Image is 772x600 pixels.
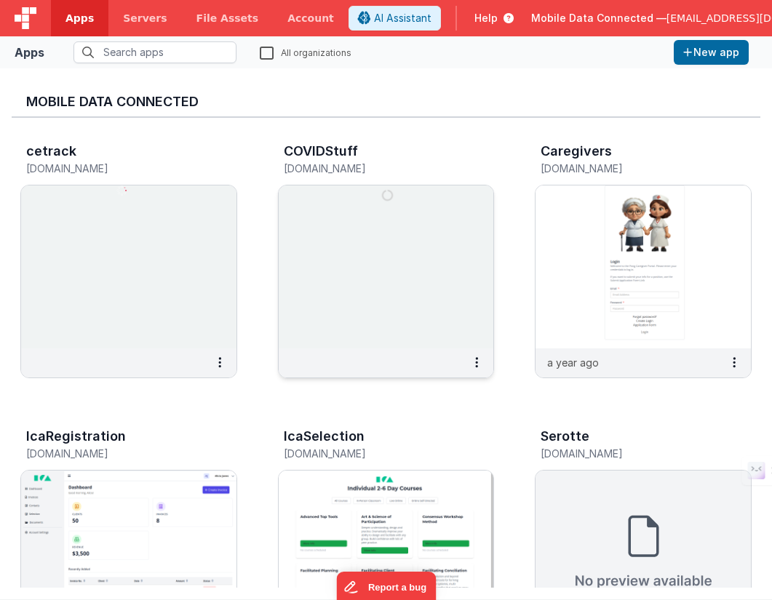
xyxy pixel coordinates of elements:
[374,11,431,25] span: AI Assistant
[547,355,599,370] p: a year ago
[349,6,441,31] button: AI Assistant
[260,45,351,59] label: All organizations
[65,11,94,25] span: Apps
[284,163,458,174] h5: [DOMAIN_NAME]
[531,11,666,25] span: Mobile Data Connected —
[541,429,589,444] h3: Serotte
[284,429,365,444] h3: IcaSelection
[284,144,358,159] h3: COVIDStuff
[541,144,612,159] h3: Caregivers
[26,429,126,444] h3: IcaRegistration
[26,163,201,174] h5: [DOMAIN_NAME]
[26,144,76,159] h3: cetrack
[196,11,259,25] span: File Assets
[26,448,201,459] h5: [DOMAIN_NAME]
[15,44,44,61] div: Apps
[474,11,498,25] span: Help
[26,95,746,109] h3: Mobile Data Connected
[541,163,715,174] h5: [DOMAIN_NAME]
[284,448,458,459] h5: [DOMAIN_NAME]
[123,11,167,25] span: Servers
[674,40,749,65] button: New app
[541,448,715,459] h5: [DOMAIN_NAME]
[73,41,236,63] input: Search apps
